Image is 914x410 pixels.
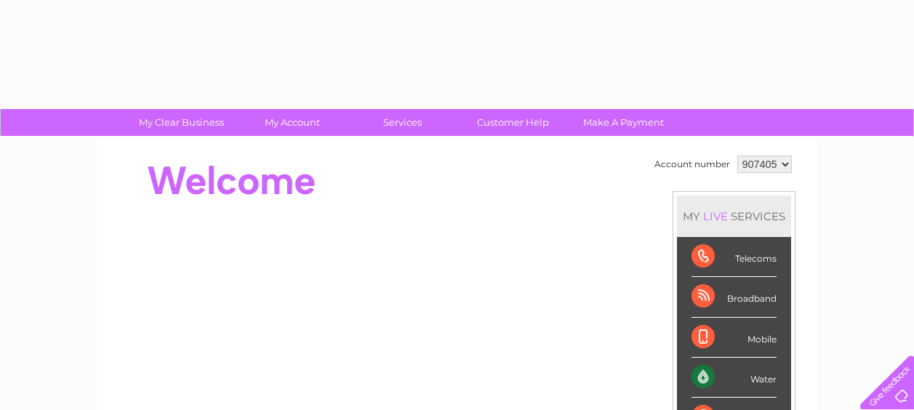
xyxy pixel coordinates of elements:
div: Mobile [691,318,777,358]
div: LIVE [700,209,731,223]
div: MY SERVICES [677,196,791,237]
div: Telecoms [691,237,777,277]
div: Water [691,358,777,398]
a: My Clear Business [121,109,241,136]
a: Customer Help [453,109,573,136]
td: Account number [651,152,734,177]
a: My Account [232,109,352,136]
div: Broadband [691,277,777,317]
a: Make A Payment [564,109,684,136]
a: Services [342,109,462,136]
